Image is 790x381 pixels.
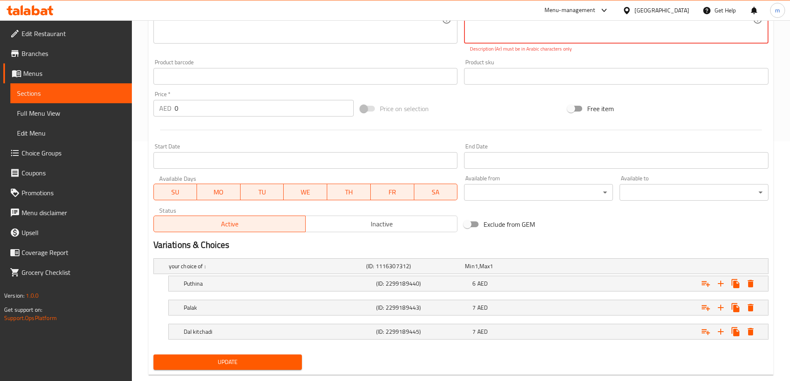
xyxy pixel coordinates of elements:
[200,186,237,198] span: MO
[22,267,125,277] span: Grocery Checklist
[184,328,373,336] h5: Dal kitchadi
[484,219,535,229] span: Exclude from GEM
[371,184,414,200] button: FR
[331,186,367,198] span: TH
[159,103,171,113] p: AED
[544,5,596,15] div: Menu-management
[10,103,132,123] a: Full Menu View
[22,208,125,218] span: Menu disclaimer
[10,83,132,103] a: Sections
[465,261,474,272] span: Min
[153,68,458,85] input: Please enter product barcode
[472,278,476,289] span: 6
[169,276,768,291] div: Expand
[490,261,493,272] span: 1
[169,262,363,270] h5: your choice of :
[376,303,469,312] h5: (ID: 2299189443)
[414,184,458,200] button: SA
[3,163,132,183] a: Coupons
[743,276,758,291] button: Delete Puthina
[10,123,132,143] a: Edit Menu
[728,300,743,315] button: Clone new choice
[380,104,429,114] span: Price on selection
[470,45,763,53] p: Description (Ar) must be in Arabic characters only
[728,324,743,339] button: Clone new choice
[418,186,455,198] span: SA
[17,88,125,98] span: Sections
[26,290,39,301] span: 1.0.0
[4,304,42,315] span: Get support on:
[169,300,768,315] div: Expand
[153,239,768,251] h2: Variations & Choices
[3,243,132,262] a: Coverage Report
[3,143,132,163] a: Choice Groups
[22,148,125,158] span: Choice Groups
[477,278,488,289] span: AED
[22,248,125,257] span: Coverage Report
[472,302,476,313] span: 7
[17,128,125,138] span: Edit Menu
[713,300,728,315] button: Add new choice
[713,276,728,291] button: Add new choice
[3,223,132,243] a: Upsell
[3,44,132,63] a: Branches
[160,357,296,367] span: Update
[3,63,132,83] a: Menus
[376,279,469,288] h5: (ID: 2299189440)
[305,216,457,232] button: Inactive
[587,104,614,114] span: Free item
[477,302,488,313] span: AED
[374,186,411,198] span: FR
[743,324,758,339] button: Delete Dal kitchadi
[17,108,125,118] span: Full Menu View
[477,326,488,337] span: AED
[775,6,780,15] span: m
[157,186,194,198] span: SU
[284,184,327,200] button: WE
[22,168,125,178] span: Coupons
[309,218,454,230] span: Inactive
[713,324,728,339] button: Add new choice
[244,186,281,198] span: TU
[22,228,125,238] span: Upsell
[175,100,354,116] input: Please enter price
[184,279,373,288] h5: Puthina
[698,276,713,291] button: Add choice group
[698,300,713,315] button: Add choice group
[241,184,284,200] button: TU
[634,6,689,15] div: [GEOGRAPHIC_DATA]
[169,324,768,339] div: Expand
[475,261,478,272] span: 1
[479,261,490,272] span: Max
[4,290,24,301] span: Version:
[184,303,373,312] h5: Palak
[22,29,125,39] span: Edit Restaurant
[22,49,125,58] span: Branches
[22,188,125,198] span: Promotions
[153,354,302,370] button: Update
[3,183,132,203] a: Promotions
[3,24,132,44] a: Edit Restaurant
[698,324,713,339] button: Add choice group
[464,68,768,85] input: Please enter product sku
[465,262,560,270] div: ,
[366,262,462,270] h5: (ID: 1116307312)
[464,184,613,201] div: ​
[4,313,57,323] a: Support.OpsPlatform
[728,276,743,291] button: Clone new choice
[620,184,768,201] div: ​
[3,203,132,223] a: Menu disclaimer
[3,262,132,282] a: Grocery Checklist
[287,186,324,198] span: WE
[472,326,476,337] span: 7
[197,184,241,200] button: MO
[327,184,371,200] button: TH
[153,184,197,200] button: SU
[23,68,125,78] span: Menus
[153,216,306,232] button: Active
[154,259,768,274] div: Expand
[376,328,469,336] h5: (ID: 2299189445)
[743,300,758,315] button: Delete Palak
[157,218,302,230] span: Active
